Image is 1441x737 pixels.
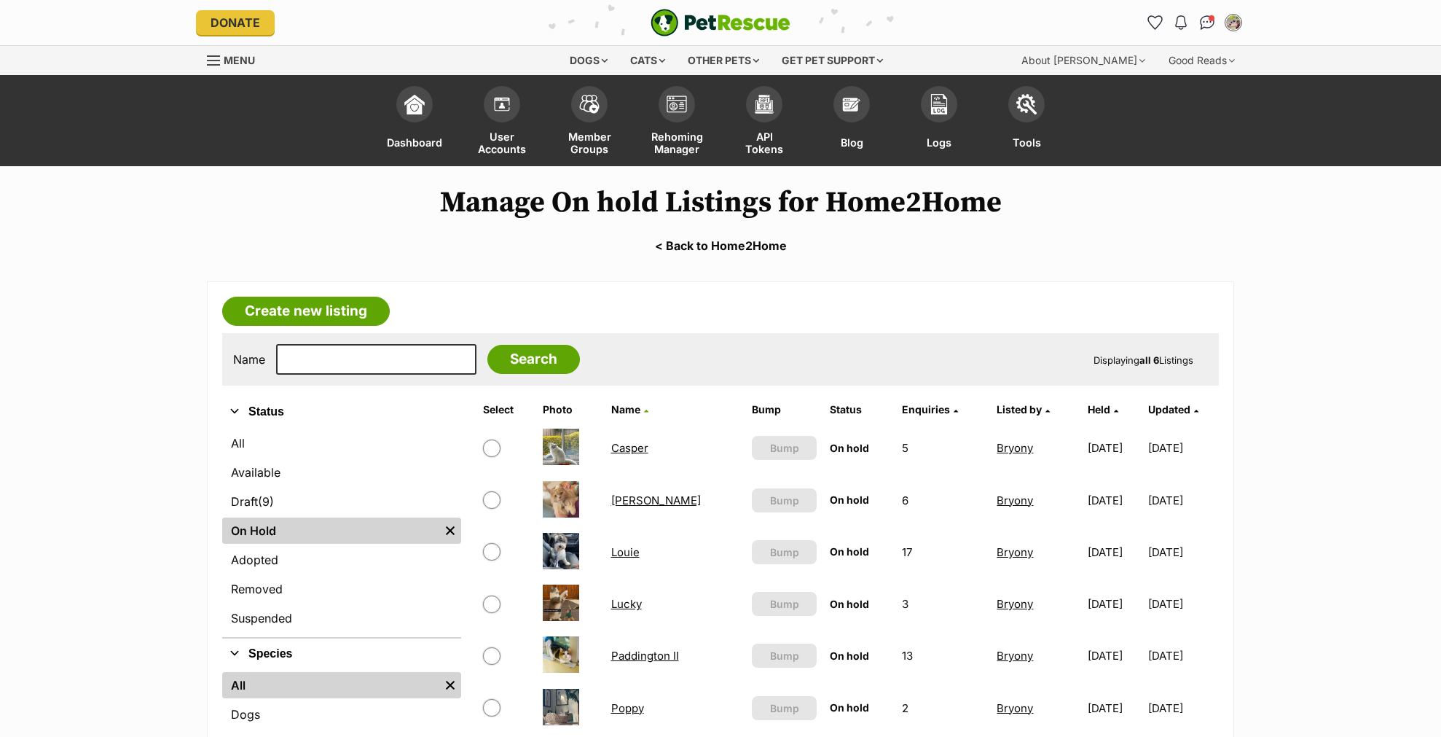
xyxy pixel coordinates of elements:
[207,46,265,72] a: Menu
[196,10,275,35] a: Donate
[896,475,989,526] td: 6
[1088,403,1110,416] span: Held
[559,46,618,75] div: Dogs
[564,130,615,155] span: Member Groups
[611,649,679,663] a: Paddington II
[1082,475,1146,526] td: [DATE]
[752,540,817,564] button: Bump
[1148,527,1217,577] td: [DATE]
[1148,423,1217,473] td: [DATE]
[371,79,458,166] a: Dashboard
[896,683,989,733] td: 2
[222,701,461,728] a: Dogs
[439,518,461,544] a: Remove filter
[830,650,869,662] span: On hold
[1148,403,1198,416] a: Updated
[611,441,648,455] a: Casper
[770,440,799,456] span: Bump
[746,398,822,421] th: Bump
[651,9,790,36] a: PetRescue
[770,493,799,508] span: Bump
[222,672,439,698] a: All
[997,403,1050,416] a: Listed by
[770,545,799,560] span: Bump
[1148,475,1217,526] td: [DATE]
[752,436,817,460] button: Bump
[487,345,580,374] input: Search
[997,441,1033,455] a: Bryony
[1082,631,1146,681] td: [DATE]
[841,130,863,155] span: Blog
[830,494,869,506] span: On hold
[667,95,687,113] img: group-profile-icon-3fa3cf56718a62981997c0bc7e787c4b2cf8bcc04b72c1350f741eb67cf2f40e.svg
[1200,15,1215,30] img: chat-41dd97257d64d25036548639549fe6c8038ab92f7586957e7f3b1b290dea8141.svg
[1148,631,1217,681] td: [DATE]
[222,297,390,326] a: Create new listing
[611,494,701,507] a: [PERSON_NAME]
[1082,423,1146,473] td: [DATE]
[222,547,461,573] a: Adopted
[824,398,895,421] th: Status
[997,701,1033,715] a: Bryony
[651,9,790,36] img: logo-e224e6f780fb5917bec1dbf3a21bbac754714ae5b6737aabdf751b685950b380.svg
[720,79,808,166] a: API Tokens
[611,597,642,611] a: Lucky
[830,545,869,558] span: On hold
[537,398,603,421] th: Photo
[477,398,535,421] th: Select
[1088,403,1118,416] a: Held
[611,403,648,416] a: Name
[902,403,958,416] a: Enquiries
[808,79,895,166] a: Blog
[1222,11,1245,34] button: My account
[579,95,600,114] img: team-members-icon-5396bd8760b3fe7c0b43da4ab00e1e3bb1a5d9ba89233759b79545d2d3fc5d0d.svg
[1139,354,1159,366] strong: all 6
[929,94,949,114] img: logs-icon-5bf4c29380941ae54b88474b1138927238aebebbc450bc62c8517511492d5a22.svg
[1148,403,1190,416] span: Updated
[1143,11,1245,34] ul: Account quick links
[896,631,989,681] td: 13
[830,598,869,610] span: On hold
[222,459,461,486] a: Available
[222,488,461,515] a: Draft
[1011,46,1155,75] div: About [PERSON_NAME]
[770,701,799,716] span: Bump
[222,605,461,631] a: Suspended
[1082,683,1146,733] td: [DATE]
[752,696,817,720] button: Bump
[1226,15,1241,30] img: Bryony Copeland profile pic
[1016,94,1037,114] img: tools-icon-677f8b7d46040df57c17cb185196fc8e01b2b03676c49af7ba82c462532e62ee.svg
[1013,130,1041,155] span: Tools
[620,46,675,75] div: Cats
[739,130,790,155] span: API Tokens
[896,423,989,473] td: 5
[222,430,461,456] a: All
[896,579,989,629] td: 3
[895,79,983,166] a: Logs
[896,527,989,577] td: 17
[222,644,461,663] button: Species
[492,94,512,114] img: members-icon-d6bcda0bfb97e5ba05b48644448dc2971f67d37433e5abca221da40c41542bd5.svg
[476,130,527,155] span: User Accounts
[678,46,769,75] div: Other pets
[651,130,703,155] span: Rehoming Manager
[387,130,442,155] span: Dashboard
[1169,11,1193,34] button: Notifications
[997,403,1042,416] span: Listed by
[404,94,425,114] img: dashboard-icon-eb2f2d2d3e046f16d808141f083e7271f6b2e854fb5c12c21221c1fb7104beca.svg
[1175,15,1187,30] img: notifications-46538b983faf8c2785f20acdc204bb7945ddae34d4c08c2a6579f10ce5e182be.svg
[222,427,461,637] div: Status
[611,701,644,715] a: Poppy
[997,597,1033,611] a: Bryony
[1158,46,1245,75] div: Good Reads
[1143,11,1166,34] a: Favourites
[902,403,950,416] span: translation missing: en.admin.listings.index.attributes.enquiries
[830,701,869,714] span: On hold
[770,596,799,612] span: Bump
[770,648,799,663] span: Bump
[997,649,1033,663] a: Bryony
[752,592,817,616] button: Bump
[752,488,817,512] button: Bump
[1093,354,1193,366] span: Displaying Listings
[222,518,439,544] a: On Hold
